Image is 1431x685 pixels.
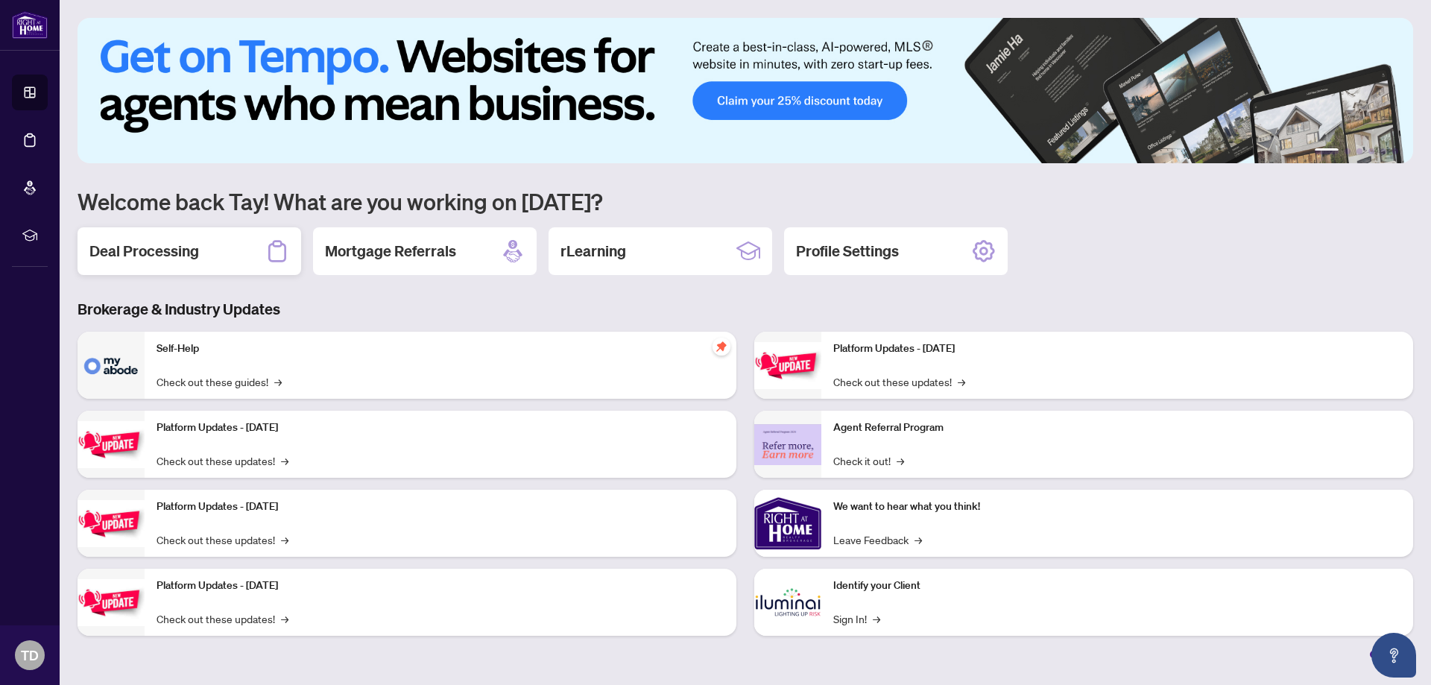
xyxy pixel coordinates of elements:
[78,579,145,626] img: Platform Updates - July 8, 2025
[21,645,39,666] span: TD
[754,342,821,389] img: Platform Updates - June 23, 2025
[157,531,288,548] a: Check out these updates!→
[78,299,1413,320] h3: Brokerage & Industry Updates
[281,452,288,469] span: →
[833,531,922,548] a: Leave Feedback→
[78,332,145,399] img: Self-Help
[833,420,1401,436] p: Agent Referral Program
[713,338,730,356] span: pushpin
[157,499,724,515] p: Platform Updates - [DATE]
[157,610,288,627] a: Check out these updates!→
[833,452,904,469] a: Check it out!→
[157,578,724,594] p: Platform Updates - [DATE]
[796,241,899,262] h2: Profile Settings
[1371,633,1416,678] button: Open asap
[560,241,626,262] h2: rLearning
[833,610,880,627] a: Sign In!→
[754,490,821,557] img: We want to hear what you think!
[157,341,724,357] p: Self-Help
[89,241,199,262] h2: Deal Processing
[12,11,48,39] img: logo
[78,187,1413,215] h1: Welcome back Tay! What are you working on [DATE]?
[157,452,288,469] a: Check out these updates!→
[281,531,288,548] span: →
[833,373,965,390] a: Check out these updates!→
[754,569,821,636] img: Identify your Client
[157,373,282,390] a: Check out these guides!→
[958,373,965,390] span: →
[914,531,922,548] span: →
[873,610,880,627] span: →
[78,500,145,547] img: Platform Updates - July 21, 2025
[281,610,288,627] span: →
[1345,148,1351,154] button: 2
[78,421,145,468] img: Platform Updates - September 16, 2025
[1380,148,1386,154] button: 5
[897,452,904,469] span: →
[833,341,1401,357] p: Platform Updates - [DATE]
[325,241,456,262] h2: Mortgage Referrals
[833,499,1401,515] p: We want to hear what you think!
[754,424,821,465] img: Agent Referral Program
[1356,148,1362,154] button: 3
[1392,148,1398,154] button: 6
[833,578,1401,594] p: Identify your Client
[1315,148,1339,154] button: 1
[157,420,724,436] p: Platform Updates - [DATE]
[1368,148,1374,154] button: 4
[78,18,1413,163] img: Slide 0
[274,373,282,390] span: →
